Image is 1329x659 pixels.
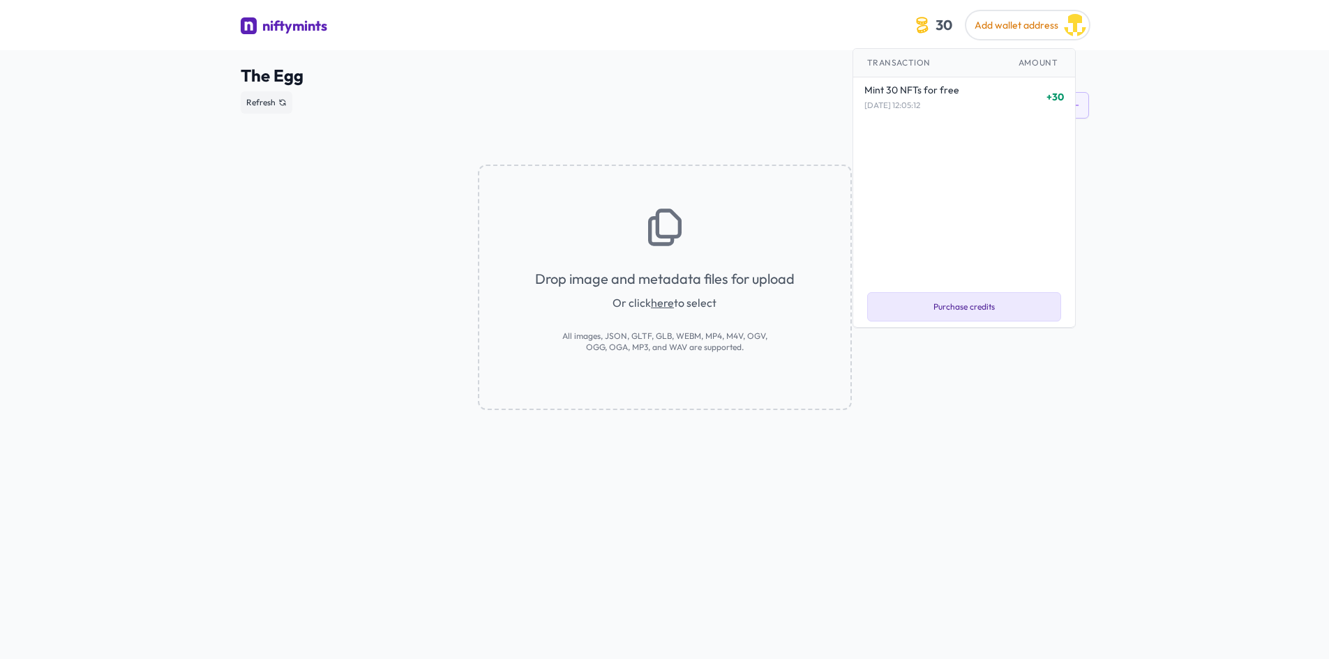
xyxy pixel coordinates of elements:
[911,14,933,36] img: coin-icon.3a8a4044.svg
[864,99,983,112] div: [DATE] 12:05:12
[933,14,955,36] span: 30
[966,11,1089,39] button: Add wallet address
[241,17,257,34] img: niftymints logo
[908,11,961,38] button: 30
[933,301,995,312] span: Purchase credits
[613,294,716,311] span: Or click to select
[262,16,327,36] div: niftymints
[867,292,1061,321] button: Purchase credits
[864,83,983,97] div: Mint 30 NFTs for free
[986,49,1075,77] th: Amount
[241,16,328,39] a: niftymints
[553,331,776,353] span: All images, JSON, GLTF, GLB, WEBM, MP4, M4V, OGV, OGG, OGA, MP3, and WAV are supported.
[535,269,795,289] span: Drop image and metadata files for upload
[651,296,674,310] a: here
[853,49,986,77] th: Transaction
[241,91,292,114] button: Refresh
[1064,14,1086,36] img: Infini Meta Mint
[986,90,1064,104] div: +30
[975,19,1058,31] span: Add wallet address
[241,64,1089,86] span: The Egg
[246,97,276,108] span: Refresh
